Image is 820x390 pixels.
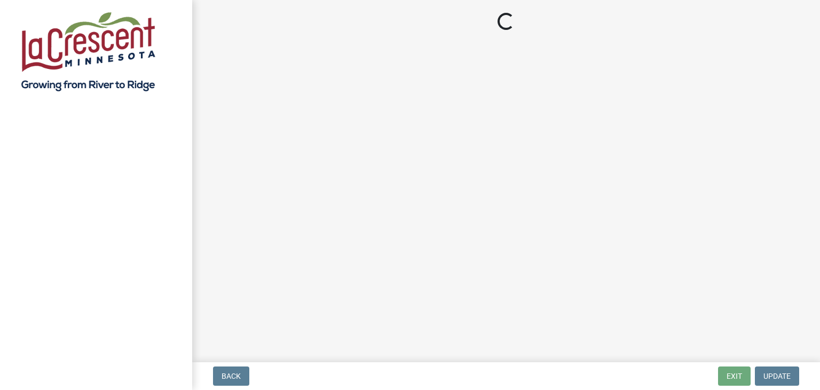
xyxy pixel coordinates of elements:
button: Update [755,366,799,386]
span: Back [222,372,241,380]
span: Update [763,372,791,380]
img: City of La Crescent, Minnesota [21,11,155,91]
button: Back [213,366,249,386]
button: Exit [718,366,751,386]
